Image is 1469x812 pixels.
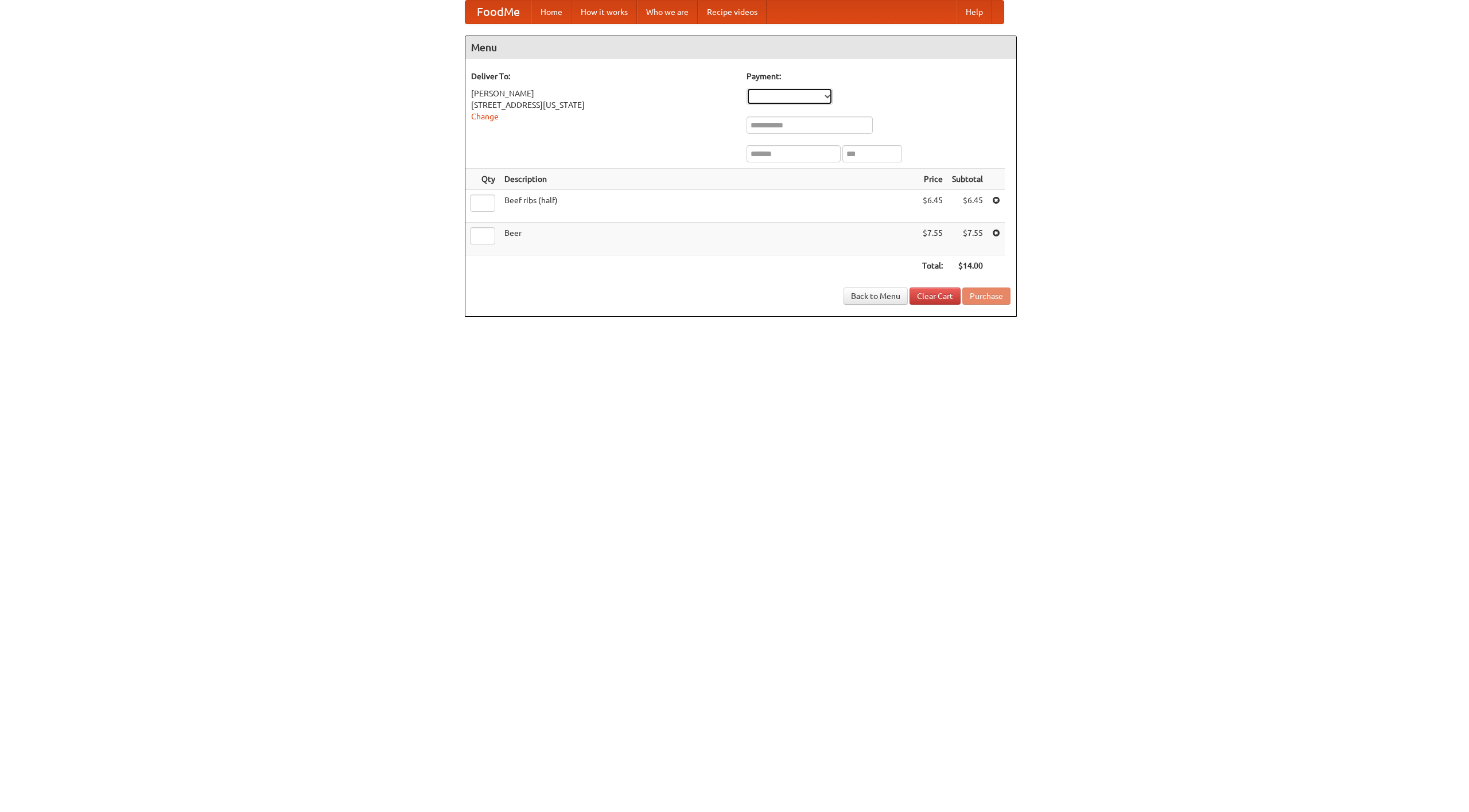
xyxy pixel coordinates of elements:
[918,223,947,255] td: $7.55
[844,287,908,305] a: Back to Menu
[572,1,637,24] a: How it works
[471,99,735,111] div: [STREET_ADDRESS][US_STATE]
[947,255,988,277] th: $14.00
[957,1,992,24] a: Help
[747,71,1011,82] h5: Payment:
[500,190,918,223] td: Beef ribs (half)
[500,169,918,190] th: Description
[918,169,947,190] th: Price
[918,190,947,223] td: $6.45
[698,1,767,24] a: Recipe videos
[947,190,988,223] td: $6.45
[465,36,1016,59] h4: Menu
[962,287,1011,305] button: Purchase
[918,255,947,277] th: Total:
[910,287,961,305] a: Clear Cart
[471,88,735,99] div: [PERSON_NAME]
[465,169,500,190] th: Qty
[465,1,531,24] a: FoodMe
[471,112,499,121] a: Change
[637,1,698,24] a: Who we are
[500,223,918,255] td: Beer
[531,1,572,24] a: Home
[947,169,988,190] th: Subtotal
[471,71,735,82] h5: Deliver To:
[947,223,988,255] td: $7.55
